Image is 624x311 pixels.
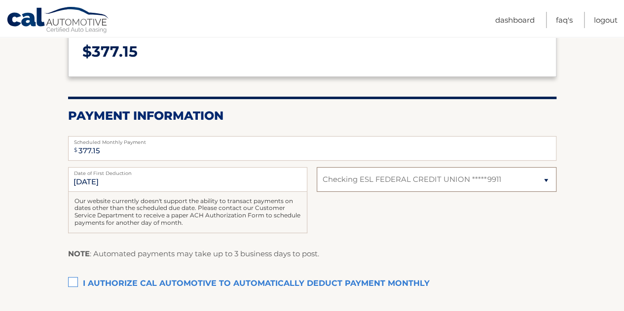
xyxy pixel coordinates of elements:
[495,12,535,28] a: Dashboard
[92,42,138,61] span: 377.15
[594,12,618,28] a: Logout
[68,247,319,260] p: : Automated payments may take up to 3 business days to post.
[68,108,556,123] h2: Payment Information
[68,192,307,233] div: Our website currently doesn't support the ability to transact payments on dates other than the sc...
[68,167,307,175] label: Date of First Deduction
[68,136,556,161] input: Payment Amount
[68,249,90,258] strong: NOTE
[68,136,556,144] label: Scheduled Monthly Payment
[556,12,573,28] a: FAQ's
[68,167,307,192] input: Payment Date
[82,39,542,65] p: $
[71,139,80,161] span: $
[6,6,110,35] a: Cal Automotive
[68,274,556,294] label: I authorize cal automotive to automatically deduct payment monthly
